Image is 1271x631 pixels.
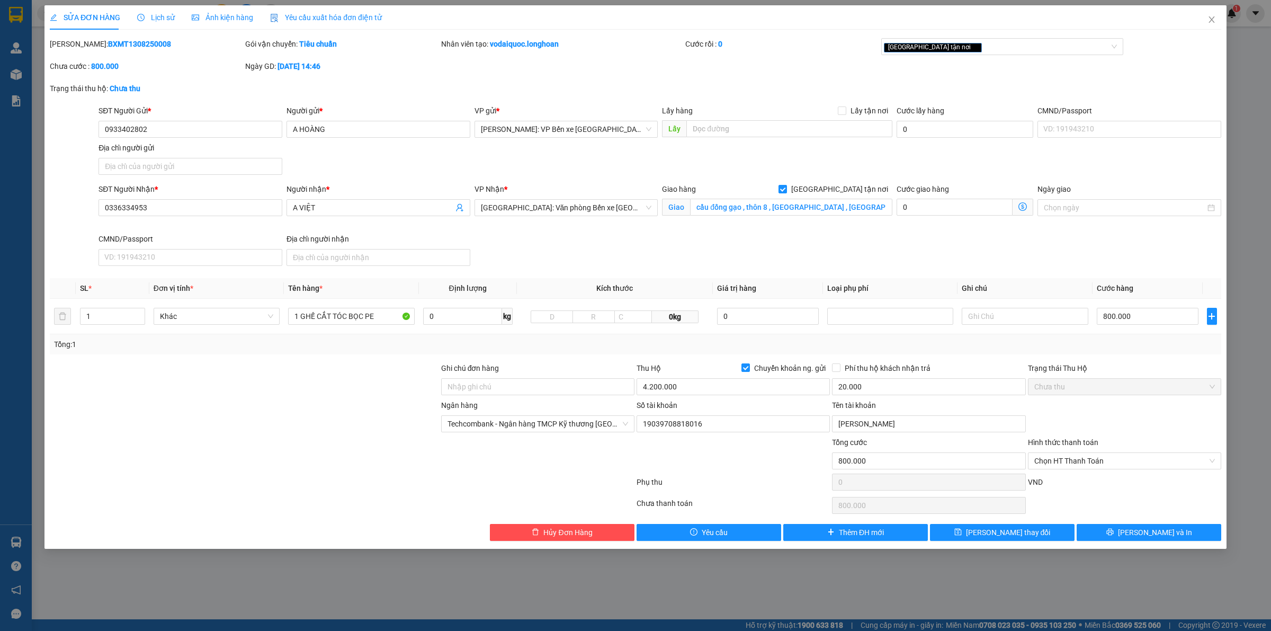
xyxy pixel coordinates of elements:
span: Phí thu hộ khách nhận trả [840,362,935,374]
input: Địa chỉ của người gửi [99,158,282,175]
span: CÔNG TY TNHH CHUYỂN PHÁT NHANH BẢO AN [84,23,211,42]
span: Giá trị hàng [717,284,756,292]
div: Người gửi [287,105,470,117]
th: Loại phụ phí [823,278,957,299]
span: Cước hàng [1097,284,1133,292]
span: [PHONE_NUMBER] [4,23,80,41]
b: [DATE] 14:46 [278,62,320,70]
input: D [531,310,573,323]
span: Tổng cước [832,438,867,447]
strong: CSKH: [29,23,56,32]
span: [GEOGRAPHIC_DATA] tận nơi [884,43,982,52]
b: BXMT1308250008 [108,40,171,48]
span: close [1207,15,1216,24]
span: Techcombank - Ngân hàng TMCP Kỹ thương Việt Nam [447,416,628,432]
div: Tổng: 1 [54,339,490,350]
button: save[PERSON_NAME] thay đổi [930,524,1075,541]
label: Hình thức thanh toán [1028,438,1098,447]
span: edit [50,14,57,21]
div: CMND/Passport [1037,105,1221,117]
label: Ngày giao [1037,185,1071,193]
input: Địa chỉ của người nhận [287,249,470,266]
input: R [572,310,615,323]
button: plus [1207,308,1217,325]
b: Tiêu chuẩn [299,40,337,48]
span: Đơn vị tính [154,284,193,292]
span: save [954,528,962,537]
span: Mã đơn: BXMT1308250008 [4,57,163,71]
span: SL [80,284,88,292]
span: clock-circle [137,14,145,21]
div: Người nhận [287,183,470,195]
div: Ngày GD: [245,60,438,72]
span: dollar-circle [1018,202,1027,211]
b: vodaiquoc.longhoan [490,40,559,48]
div: [PERSON_NAME]: [50,38,243,50]
span: Khác [160,308,273,324]
label: Tên tài khoản [832,401,876,410]
button: plusThêm ĐH mới [783,524,928,541]
span: Hủy Đơn Hàng [543,527,592,538]
b: Chưa thu [110,84,140,93]
span: SỬA ĐƠN HÀNG [50,13,120,22]
div: Trạng thái thu hộ: [50,83,292,94]
span: delete [532,528,539,537]
input: Số tài khoản [637,415,830,432]
div: Cước rồi : [685,38,879,50]
button: delete [54,308,71,325]
div: Phụ thu [635,476,831,495]
b: 0 [718,40,722,48]
span: Thêm ĐH mới [839,527,884,538]
input: Cước lấy hàng [897,121,1033,138]
input: Ghi Chú [962,308,1088,325]
strong: PHIẾU DÁN LÊN HÀNG [75,5,214,19]
div: Trạng thái Thu Hộ [1028,362,1221,374]
span: Chọn HT Thanh Toán [1034,453,1215,469]
span: plus [827,528,835,537]
span: VND [1028,478,1043,486]
span: Định lượng [449,284,487,292]
span: Hồ Chí Minh: VP Bến xe Miền Tây (Quận Bình Tân) [481,121,652,137]
span: Giao hàng [662,185,696,193]
div: CMND/Passport [99,233,282,245]
div: Địa chỉ người gửi [99,142,282,154]
span: [GEOGRAPHIC_DATA] tận nơi [787,183,892,195]
span: Hải Phòng: Văn phòng Bến xe Thượng Lý [481,200,652,216]
span: printer [1106,528,1114,537]
span: plus [1207,312,1216,321]
span: kg [502,308,513,325]
div: Nhân viên tạo: [441,38,684,50]
span: VP Nhận [475,185,504,193]
span: Lấy [662,120,686,137]
span: Lấy hàng [662,106,693,115]
span: Tên hàng [288,284,323,292]
span: exclamation-circle [690,528,697,537]
img: icon [270,14,279,22]
input: Dọc đường [686,120,892,137]
span: close [972,45,978,50]
span: 0kg [652,310,699,323]
span: Giao [662,199,690,216]
label: Cước giao hàng [897,185,949,193]
span: Yêu cầu xuất hóa đơn điện tử [270,13,382,22]
span: 14:46:32 [DATE] [4,73,66,82]
span: Ảnh kiện hàng [192,13,253,22]
span: user-add [455,203,464,212]
input: Ngày giao [1044,202,1205,214]
label: Số tài khoản [637,401,677,410]
div: Chưa cước : [50,60,243,72]
input: VD: Bàn, Ghế [288,308,414,325]
b: 800.000 [91,62,119,70]
div: Gói vận chuyển: [245,38,438,50]
span: [PERSON_NAME] và In [1118,527,1192,538]
label: Ngân hàng [441,401,478,410]
div: Chưa thanh toán [635,497,831,516]
button: printer[PERSON_NAME] và In [1077,524,1221,541]
span: Yêu cầu [702,527,728,538]
input: Tên tài khoản [832,415,1025,432]
input: Giao tận nơi [690,199,892,216]
button: exclamation-circleYêu cầu [637,524,781,541]
div: SĐT Người Gửi [99,105,282,117]
label: Ghi chú đơn hàng [441,364,499,372]
button: Close [1197,5,1227,35]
